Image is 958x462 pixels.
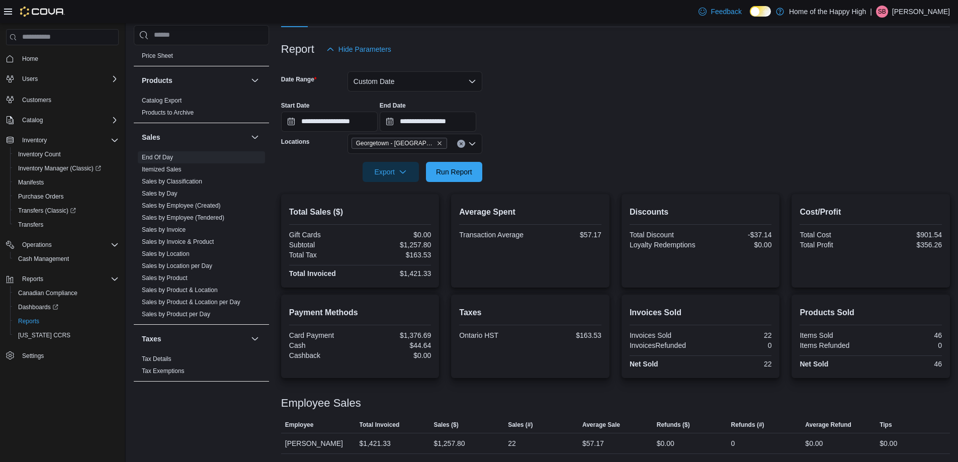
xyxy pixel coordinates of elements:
[142,178,202,185] a: Sales by Classification
[369,162,413,182] span: Export
[289,351,358,359] div: Cashback
[142,165,182,173] span: Itemized Sales
[800,331,868,339] div: Items Sold
[18,303,58,311] span: Dashboards
[18,73,42,85] button: Users
[22,116,43,124] span: Catalog
[142,52,173,59] a: Price Sheet
[142,334,247,344] button: Taxes
[142,226,186,233] a: Sales by Invoice
[873,341,942,349] div: 0
[18,52,119,65] span: Home
[870,6,872,18] p: |
[436,167,472,177] span: Run Report
[873,360,942,368] div: 46
[459,331,528,339] div: Ontario HST
[731,437,735,449] div: 0
[142,299,240,306] a: Sales by Product & Location per Day
[142,311,210,318] a: Sales by Product per Day
[20,7,65,17] img: Cova
[533,331,601,339] div: $163.53
[10,300,123,314] a: Dashboards
[281,397,361,409] h3: Employee Sales
[142,238,214,246] span: Sales by Invoice & Product
[10,190,123,204] button: Purchase Orders
[360,421,400,429] span: Total Invoiced
[338,44,391,54] span: Hide Parameters
[22,96,51,104] span: Customers
[18,349,119,362] span: Settings
[14,287,81,299] a: Canadian Compliance
[289,341,358,349] div: Cash
[703,241,771,249] div: $0.00
[459,206,601,218] h2: Average Spent
[800,307,942,319] h2: Products Sold
[14,315,119,327] span: Reports
[285,421,314,429] span: Employee
[134,353,269,381] div: Taxes
[2,133,123,147] button: Inventory
[18,73,119,85] span: Users
[18,178,44,187] span: Manifests
[433,421,458,429] span: Sales ($)
[873,331,942,339] div: 46
[10,314,123,328] button: Reports
[10,328,123,342] button: [US_STATE] CCRS
[289,241,358,249] div: Subtotal
[18,193,64,201] span: Purchase Orders
[281,138,310,146] label: Locations
[142,97,182,105] span: Catalog Export
[22,275,43,283] span: Reports
[142,262,212,270] span: Sales by Location per Day
[18,134,51,146] button: Inventory
[533,231,601,239] div: $57.17
[142,286,218,294] span: Sales by Product & Location
[142,274,188,282] a: Sales by Product
[14,162,119,174] span: Inventory Manager (Classic)
[14,253,119,265] span: Cash Management
[18,350,48,362] a: Settings
[14,162,105,174] a: Inventory Manager (Classic)
[892,6,950,18] p: [PERSON_NAME]
[800,231,868,239] div: Total Cost
[789,6,866,18] p: Home of the Happy High
[362,231,431,239] div: $0.00
[356,138,434,148] span: Georgetown - [GEOGRAPHIC_DATA] - Fire & Flower
[10,286,123,300] button: Canadian Compliance
[694,2,745,22] a: Feedback
[750,6,771,17] input: Dark Mode
[380,112,476,132] input: Press the down key to open a popover containing a calendar.
[142,190,178,197] a: Sales by Day
[142,75,172,85] h3: Products
[289,269,336,278] strong: Total Invoiced
[800,341,868,349] div: Items Refunded
[426,162,482,182] button: Run Report
[142,214,224,221] a: Sales by Employee (Tendered)
[10,161,123,175] a: Inventory Manager (Classic)
[2,113,123,127] button: Catalog
[142,109,194,116] a: Products to Archive
[457,140,465,148] button: Clear input
[14,301,119,313] span: Dashboards
[18,114,47,126] button: Catalog
[6,47,119,389] nav: Complex example
[142,52,173,60] span: Price Sheet
[630,360,658,368] strong: Net Sold
[10,218,123,232] button: Transfers
[22,55,38,63] span: Home
[281,75,317,83] label: Date Range
[142,355,171,363] span: Tax Details
[10,147,123,161] button: Inventory Count
[142,154,173,161] a: End Of Day
[18,207,76,215] span: Transfers (Classic)
[14,253,73,265] a: Cash Management
[249,74,261,86] button: Products
[142,153,173,161] span: End Of Day
[630,307,772,319] h2: Invoices Sold
[18,239,56,251] button: Operations
[14,315,43,327] a: Reports
[14,329,119,341] span: Washington CCRS
[14,219,47,231] a: Transfers
[800,206,942,218] h2: Cost/Profit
